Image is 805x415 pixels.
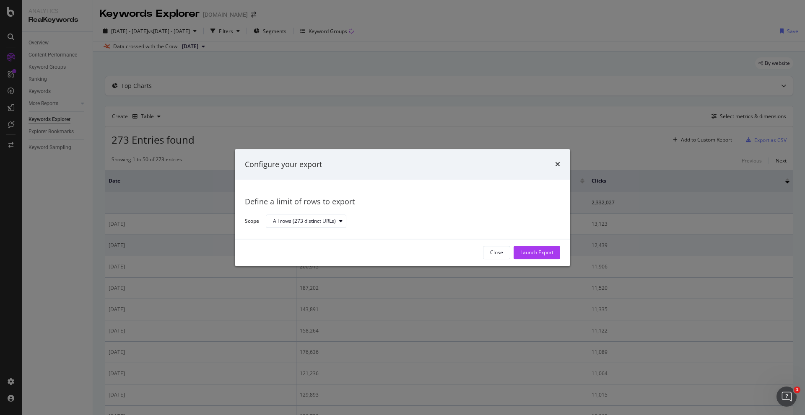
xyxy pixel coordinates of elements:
div: Configure your export [245,159,322,170]
button: Launch Export [514,246,560,259]
button: All rows (273 distinct URLs) [266,215,346,228]
div: Launch Export [520,249,553,256]
button: Close [483,246,510,259]
div: All rows (273 distinct URLs) [273,219,336,224]
div: Close [490,249,503,256]
label: Scope [245,217,259,227]
span: 1 [794,387,800,393]
div: modal [235,149,570,266]
div: Define a limit of rows to export [245,197,560,208]
iframe: Intercom live chat [776,387,797,407]
div: times [555,159,560,170]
